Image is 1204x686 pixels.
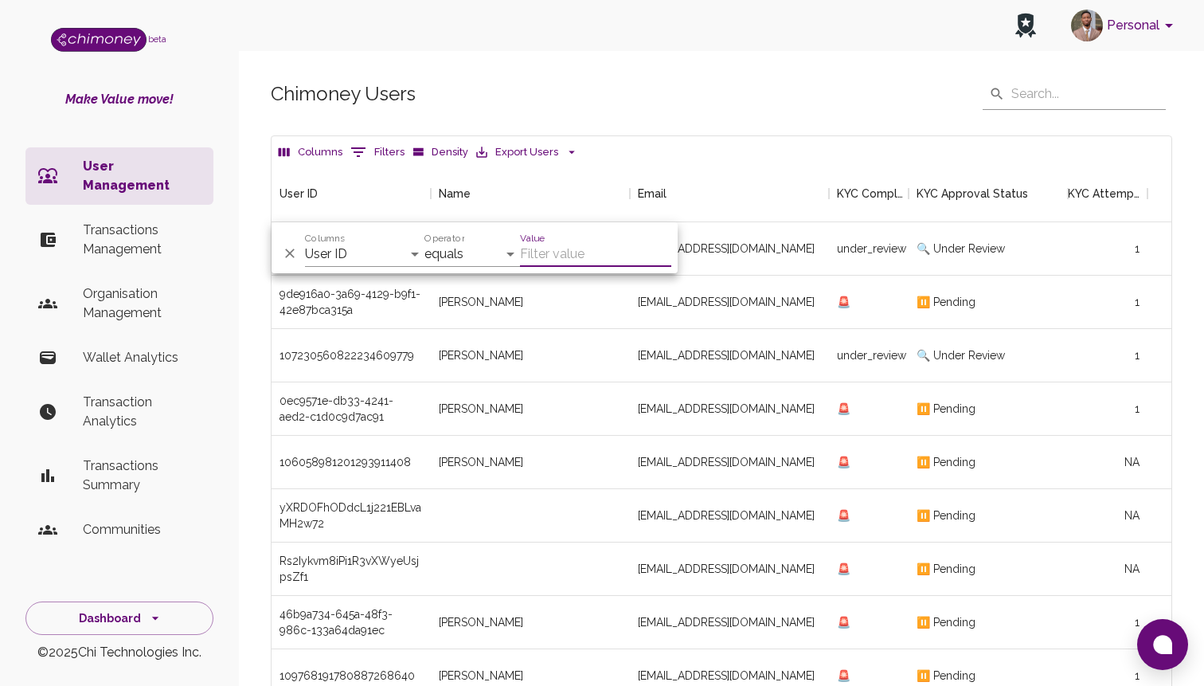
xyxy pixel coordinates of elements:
div: 1 [1068,382,1147,436]
div: under_review [829,329,909,382]
input: Search... [1011,78,1166,110]
div: 🔍 Under Review [909,329,1068,382]
div: 46b9a734-645a-48f3-986c-133a64da91ec [279,606,423,638]
label: Value [520,232,545,245]
div: 🚨 [829,276,909,329]
button: Density [408,140,472,165]
div: 1 [1068,276,1147,329]
div: [EMAIL_ADDRESS][DOMAIN_NAME] [630,596,829,649]
div: [EMAIL_ADDRESS][DOMAIN_NAME] [630,436,829,489]
div: 1 [1068,596,1147,649]
div: [EMAIL_ADDRESS][DOMAIN_NAME] [630,222,829,276]
div: Name [439,165,471,222]
div: Umanah Joy [439,668,523,684]
div: 109768191780887268640 [279,668,415,684]
button: Open chat window [1137,619,1188,670]
div: User ID [272,165,431,222]
h5: Chimoney Users [271,81,416,107]
p: Organisation Management [83,284,201,323]
div: 1 [1068,222,1147,276]
div: ⏸️ Pending [909,543,1068,596]
div: 🚨 [829,382,909,436]
div: Name [431,165,630,222]
div: KYC Approval Status [917,165,1028,222]
div: KYC Attempts [1068,165,1139,222]
img: avatar [1071,10,1103,41]
img: Logo [51,28,147,52]
div: Email [630,165,829,222]
div: ugochi ikwuwunna [439,294,523,310]
span: beta [148,34,166,44]
button: Delete [278,241,302,265]
div: NA [1068,543,1147,596]
div: KYC Completed [829,165,909,222]
div: KYC Attempts [1068,165,1147,222]
div: NA [1068,489,1147,543]
div: 🚨 [829,436,909,489]
div: [EMAIL_ADDRESS][DOMAIN_NAME] [630,382,829,436]
button: Export Users [472,140,581,165]
div: 0ec9571e-db33-4241-aed2-c1d0c9d7ac91 [279,393,423,425]
p: Wallet Analytics [83,348,201,367]
div: [EMAIL_ADDRESS][DOMAIN_NAME] [630,543,829,596]
label: Operator [424,232,464,245]
div: 9de916a0-3a69-4129-b9f1-42e87bca315a [279,286,423,318]
div: Email [638,165,666,222]
label: Columns [305,232,345,245]
div: [EMAIL_ADDRESS][DOMAIN_NAME] [630,489,829,543]
div: [EMAIL_ADDRESS][DOMAIN_NAME] [630,276,829,329]
div: [EMAIL_ADDRESS][DOMAIN_NAME] [630,329,829,382]
div: NA [1068,436,1147,489]
p: Transaction Analytics [83,393,201,431]
div: KYC Approval Status [909,165,1068,222]
div: KYC Completed [837,165,909,222]
p: Transactions Summary [83,457,201,495]
div: ⏸️ Pending [909,276,1068,329]
div: matenya Daniel [439,401,523,417]
div: under_review [829,222,909,276]
p: Communities [83,520,201,539]
p: User Management [83,157,201,195]
div: yXRDOFhODdcL1j221EBLvaMH2w72 [279,500,423,531]
div: ⏸️ Pending [909,436,1068,489]
button: account of current user [1065,5,1185,46]
div: 1 [1068,329,1147,382]
div: 🔍 Under Review [909,222,1068,276]
div: 107230560822234609779 [279,347,414,363]
div: ⏸️ Pending [909,596,1068,649]
button: Show filters [346,139,408,165]
div: 🚨 [829,543,909,596]
button: Select columns [275,140,346,165]
div: 106058981201293911408 [279,454,411,470]
div: ⏸️ Pending [909,382,1068,436]
button: Dashboard [25,602,213,636]
p: Transactions Management [83,221,201,259]
div: Abuhasna majed [439,454,523,470]
div: Rs2Iykvm8iPi1R3vXWyeUsjpsZf1 [279,553,423,585]
div: AYEFOUNIN KEKEH [439,347,523,363]
div: aslam aslam [439,614,523,630]
div: ⏸️ Pending [909,489,1068,543]
div: User ID [279,165,318,222]
div: 🚨 [829,596,909,649]
input: Filter value [520,241,671,267]
div: 🚨 [829,489,909,543]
